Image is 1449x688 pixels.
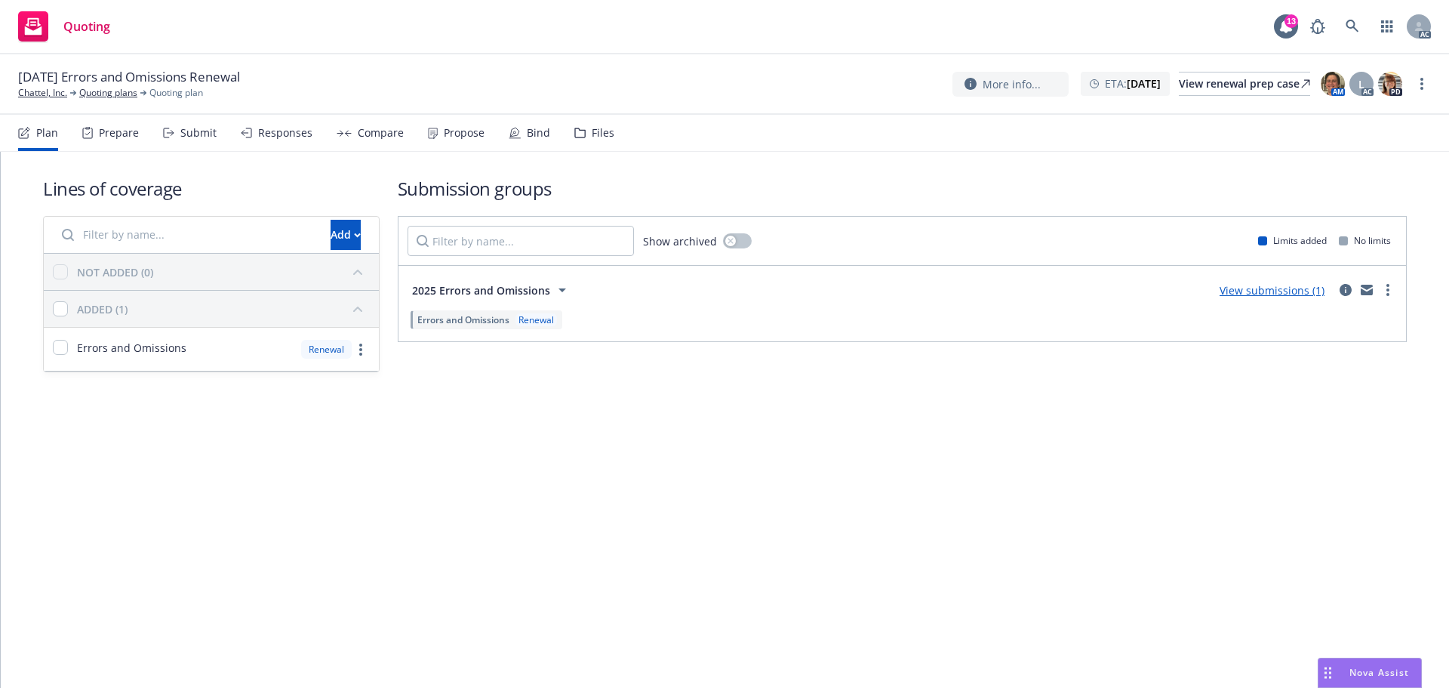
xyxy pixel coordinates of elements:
[1318,658,1422,688] button: Nova Assist
[1220,283,1324,298] a: View submissions (1)
[592,127,614,139] div: Files
[952,72,1069,97] button: More info...
[1318,659,1337,687] div: Drag to move
[643,233,717,249] span: Show archived
[331,220,361,250] button: Add
[331,221,361,249] div: Add
[1284,14,1298,28] div: 13
[1379,281,1397,299] a: more
[1258,234,1327,247] div: Limits added
[1339,234,1391,247] div: No limits
[99,127,139,139] div: Prepare
[1105,76,1161,91] span: ETA :
[53,220,321,250] input: Filter by name...
[412,282,550,298] span: 2025 Errors and Omissions
[77,301,128,317] div: ADDED (1)
[408,226,634,256] input: Filter by name...
[149,86,203,100] span: Quoting plan
[18,86,67,100] a: Chattel, Inc.
[352,341,370,359] a: more
[1349,666,1409,679] span: Nova Assist
[1337,11,1367,42] a: Search
[43,176,380,201] h1: Lines of coverage
[77,297,370,321] button: ADDED (1)
[1358,281,1376,299] a: mail
[36,127,58,139] div: Plan
[408,275,576,305] button: 2025 Errors and Omissions
[1179,73,1310,95] div: View renewal prep case
[180,127,217,139] div: Submit
[77,260,370,284] button: NOT ADDED (0)
[77,340,186,356] span: Errors and Omissions
[1321,72,1345,96] img: photo
[398,176,1407,201] h1: Submission groups
[1303,11,1333,42] a: Report a Bug
[358,127,404,139] div: Compare
[18,68,240,86] span: [DATE] Errors and Omissions Renewal
[983,76,1041,92] span: More info...
[12,5,116,48] a: Quoting
[1337,281,1355,299] a: circleInformation
[444,127,485,139] div: Propose
[1127,76,1161,91] strong: [DATE]
[417,313,509,326] span: Errors and Omissions
[527,127,550,139] div: Bind
[1372,11,1402,42] a: Switch app
[79,86,137,100] a: Quoting plans
[515,313,557,326] div: Renewal
[1358,76,1364,92] span: L
[258,127,312,139] div: Responses
[1378,72,1402,96] img: photo
[1179,72,1310,96] a: View renewal prep case
[1413,75,1431,93] a: more
[63,20,110,32] span: Quoting
[301,340,352,359] div: Renewal
[77,264,153,280] div: NOT ADDED (0)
